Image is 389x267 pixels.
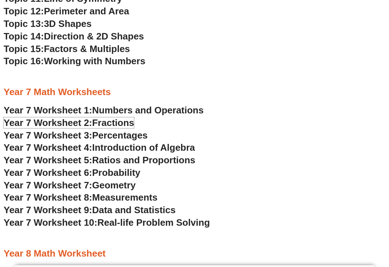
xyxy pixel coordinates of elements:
span: Probability [92,167,140,178]
span: 3D Shapes [44,18,92,29]
span: Year 7 Worksheet 4: [4,142,92,153]
span: Numbers and Operations [92,105,204,116]
iframe: Chat Widget [266,186,389,267]
span: Year 7 Worksheet 5: [4,155,92,165]
span: Year 7 Worksheet 10: [4,217,97,228]
span: Data and Statistics [92,205,176,215]
span: Year 7 Worksheet 6: [4,167,92,178]
a: Topic 12:Perimeter and Area [4,6,129,17]
span: Year 7 Worksheet 2: [4,117,92,128]
a: Topic 15:Factors & Multiples [4,43,130,54]
span: Fractions [92,117,134,128]
span: Year 7 Worksheet 7: [4,180,92,191]
span: Year 7 Worksheet 3: [4,130,92,141]
a: Year 7 Worksheet 8:Measurements [4,192,157,203]
a: Year 7 Worksheet 10:Real-life Problem Solving [4,217,210,228]
span: Year 7 Worksheet 1: [4,105,92,116]
a: Year 7 Worksheet 3:Percentages [4,130,148,141]
span: Year 7 Worksheet 9: [4,205,92,215]
span: Introduction of Algebra [92,142,195,153]
span: Topic 14: [4,31,44,42]
span: Topic 16: [4,56,44,66]
span: Topic 13: [4,18,44,29]
a: Year 7 Worksheet 6:Probability [4,167,140,178]
a: Topic 16:Working with Numbers [4,56,145,66]
h3: Year 7 Math Worksheets [4,86,385,98]
a: Year 7 Worksheet 2:Fractions [4,117,134,128]
span: Perimeter and Area [44,6,129,17]
span: Topic 12: [4,6,44,17]
span: Percentages [92,130,148,141]
span: Year 7 Worksheet 8: [4,192,92,203]
a: Year 7 Worksheet 9:Data and Statistics [4,205,176,215]
span: Topic 15: [4,43,44,54]
span: Direction & 2D Shapes [44,31,144,42]
a: Year 7 Worksheet 4:Introduction of Algebra [4,142,195,153]
span: Measurements [92,192,158,203]
h3: Year 8 Math Worksheet [4,248,385,260]
span: Ratios and Proportions [92,155,195,165]
a: Topic 13:3D Shapes [4,18,92,29]
a: Topic 14:Direction & 2D Shapes [4,31,144,42]
span: Real-life Problem Solving [97,217,210,228]
a: Year 7 Worksheet 5:Ratios and Proportions [4,155,195,165]
span: Factors & Multiples [44,43,130,54]
a: Year 7 Worksheet 7:Geometry [4,180,136,191]
a: Year 7 Worksheet 1:Numbers and Operations [4,105,204,116]
span: Working with Numbers [44,56,145,66]
span: Geometry [92,180,136,191]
